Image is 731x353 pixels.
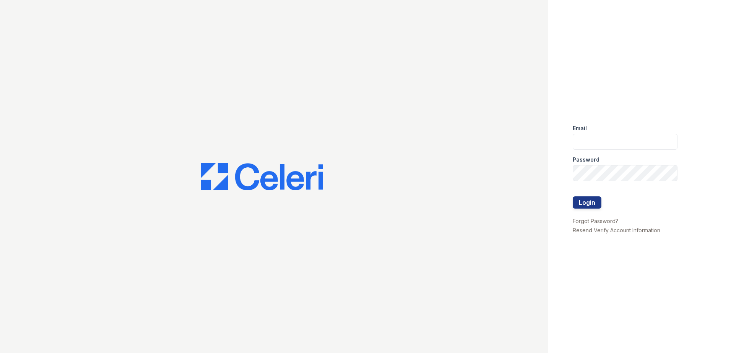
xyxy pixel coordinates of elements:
[573,227,660,233] a: Resend Verify Account Information
[573,125,587,132] label: Email
[573,196,601,209] button: Login
[573,156,599,164] label: Password
[573,218,618,224] a: Forgot Password?
[201,163,323,190] img: CE_Logo_Blue-a8612792a0a2168367f1c8372b55b34899dd931a85d93a1a3d3e32e68fde9ad4.png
